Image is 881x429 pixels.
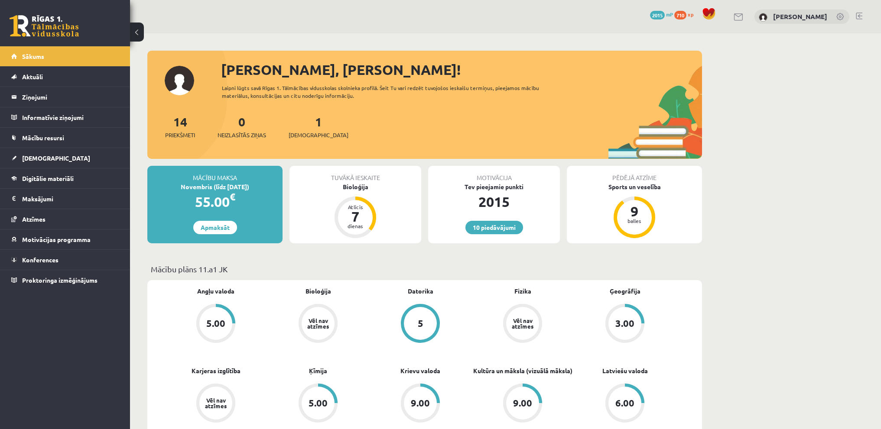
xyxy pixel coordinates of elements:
a: 5.00 [165,304,267,345]
div: Novembris (līdz [DATE]) [147,182,283,191]
a: 5.00 [267,384,369,424]
span: Konferences [22,256,59,264]
span: Proktoringa izmēģinājums [22,276,98,284]
span: Digitālie materiāli [22,174,74,182]
span: [DEMOGRAPHIC_DATA] [289,131,348,139]
span: Aktuāli [22,73,43,81]
div: 9 [621,204,647,218]
div: 9.00 [411,398,430,408]
div: Sports un veselība [567,182,702,191]
a: 6.00 [574,384,676,424]
a: Bioloģija [306,287,331,296]
a: Aktuāli [11,67,119,87]
div: Bioloģija [289,182,421,191]
div: Pēdējā atzīme [567,166,702,182]
a: 5 [369,304,471,345]
a: Ķīmija [309,366,327,375]
a: Vēl nav atzīmes [165,384,267,424]
div: Motivācija [428,166,560,182]
div: 5 [418,319,423,328]
span: Neizlasītās ziņas [218,131,266,139]
span: Mācību resursi [22,134,64,142]
div: 5.00 [206,319,225,328]
a: Rīgas 1. Tālmācības vidusskola [10,15,79,37]
div: 2015 [428,191,560,212]
a: 2015 mP [650,11,673,18]
a: Digitālie materiāli [11,168,119,188]
div: [PERSON_NAME], [PERSON_NAME]! [221,59,702,80]
legend: Maksājumi [22,189,119,209]
a: Karjeras izglītība [192,366,241,375]
p: Mācību plāns 11.a1 JK [151,263,699,275]
span: mP [666,11,673,18]
a: 14Priekšmeti [165,114,195,139]
a: 1[DEMOGRAPHIC_DATA] [289,114,348,139]
a: Proktoringa izmēģinājums [11,270,119,290]
span: € [230,190,235,203]
a: 9.00 [369,384,471,424]
a: 9.00 [471,384,574,424]
a: Sports un veselība 9 balles [567,182,702,239]
legend: Informatīvie ziņojumi [22,107,119,127]
span: [DEMOGRAPHIC_DATA] [22,154,90,162]
a: Datorika [408,287,433,296]
a: 0Neizlasītās ziņas [218,114,266,139]
div: Laipni lūgts savā Rīgas 1. Tālmācības vidusskolas skolnieka profilā. Šeit Tu vari redzēt tuvojošo... [222,84,555,100]
a: Angļu valoda [197,287,234,296]
a: Motivācijas programma [11,229,119,249]
a: Vēl nav atzīmes [471,304,574,345]
span: Sākums [22,52,44,60]
span: 2015 [650,11,665,19]
span: xp [688,11,693,18]
a: 3.00 [574,304,676,345]
div: dienas [342,223,368,229]
div: balles [621,218,647,223]
a: Bioloģija Atlicis 7 dienas [289,182,421,239]
a: Ziņojumi [11,87,119,107]
div: Vēl nav atzīmes [306,318,330,329]
a: Konferences [11,250,119,270]
div: 6.00 [615,398,634,408]
legend: Ziņojumi [22,87,119,107]
div: 5.00 [309,398,328,408]
span: Motivācijas programma [22,235,91,243]
a: Apmaksāt [193,221,237,234]
span: Priekšmeti [165,131,195,139]
div: 55.00 [147,191,283,212]
a: Krievu valoda [400,366,440,375]
a: Sākums [11,46,119,66]
a: Ģeogrāfija [610,287,640,296]
a: Atzīmes [11,209,119,229]
div: Mācību maksa [147,166,283,182]
div: Atlicis [342,204,368,210]
a: 710 xp [674,11,698,18]
a: Kultūra un māksla (vizuālā māksla) [473,366,572,375]
a: 10 piedāvājumi [465,221,523,234]
div: Tev pieejamie punkti [428,182,560,191]
div: 7 [342,210,368,223]
div: Vēl nav atzīmes [510,318,535,329]
a: Informatīvie ziņojumi [11,107,119,127]
a: [DEMOGRAPHIC_DATA] [11,148,119,168]
div: Tuvākā ieskaite [289,166,421,182]
a: Maksājumi [11,189,119,209]
span: Atzīmes [22,215,46,223]
a: Mācību resursi [11,128,119,148]
a: Vēl nav atzīmes [267,304,369,345]
a: Latviešu valoda [602,366,648,375]
div: 3.00 [615,319,634,328]
span: 710 [674,11,686,19]
img: Viktorija Bērziņa [759,13,767,22]
a: Fizika [514,287,531,296]
div: 9.00 [513,398,532,408]
a: [PERSON_NAME] [773,12,827,21]
div: Vēl nav atzīmes [204,397,228,409]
